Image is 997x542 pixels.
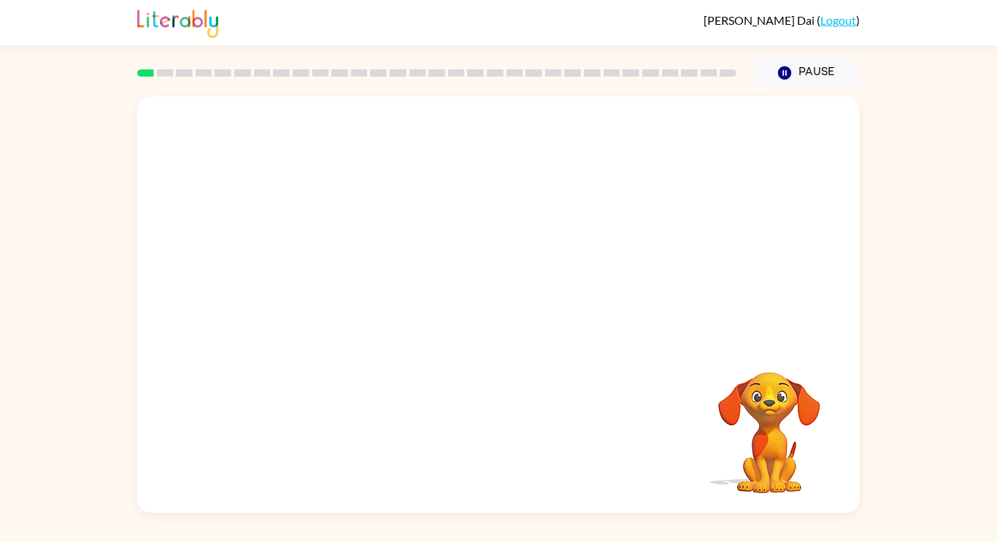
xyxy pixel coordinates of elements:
video: Your browser must support playing .mp4 files to use Literably. Please try using another browser. [696,349,842,495]
span: [PERSON_NAME] Dai [704,13,817,27]
button: Pause [754,56,860,90]
div: ( ) [704,13,860,27]
a: Logout [820,13,856,27]
img: Literably [137,6,218,38]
